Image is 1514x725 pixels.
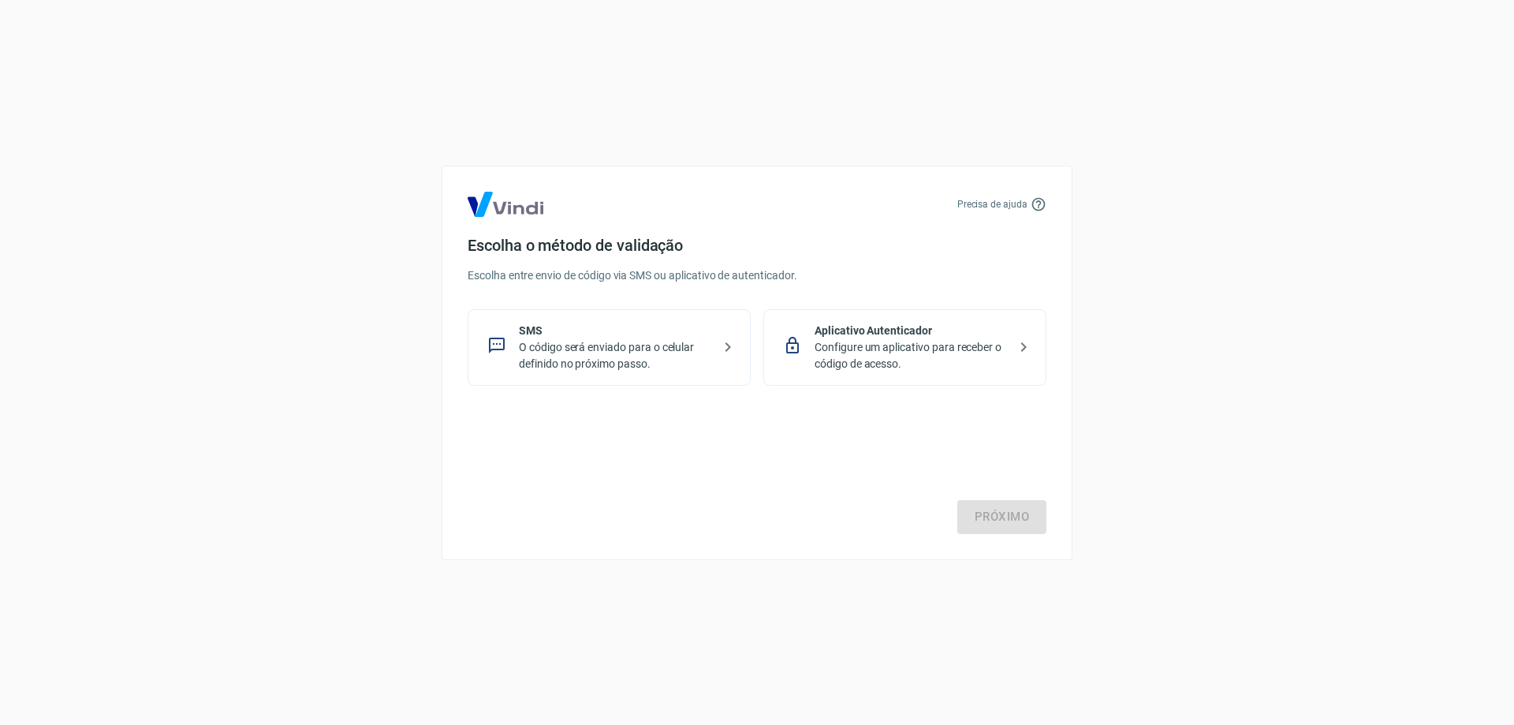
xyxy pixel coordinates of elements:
[468,192,543,217] img: Logo Vind
[815,323,1008,339] p: Aplicativo Autenticador
[468,309,751,386] div: SMSO código será enviado para o celular definido no próximo passo.
[468,267,1046,284] p: Escolha entre envio de código via SMS ou aplicativo de autenticador.
[468,236,1046,255] h4: Escolha o método de validação
[957,197,1027,211] p: Precisa de ajuda
[815,339,1008,372] p: Configure um aplicativo para receber o código de acesso.
[519,339,712,372] p: O código será enviado para o celular definido no próximo passo.
[519,323,712,339] p: SMS
[763,309,1046,386] div: Aplicativo AutenticadorConfigure um aplicativo para receber o código de acesso.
